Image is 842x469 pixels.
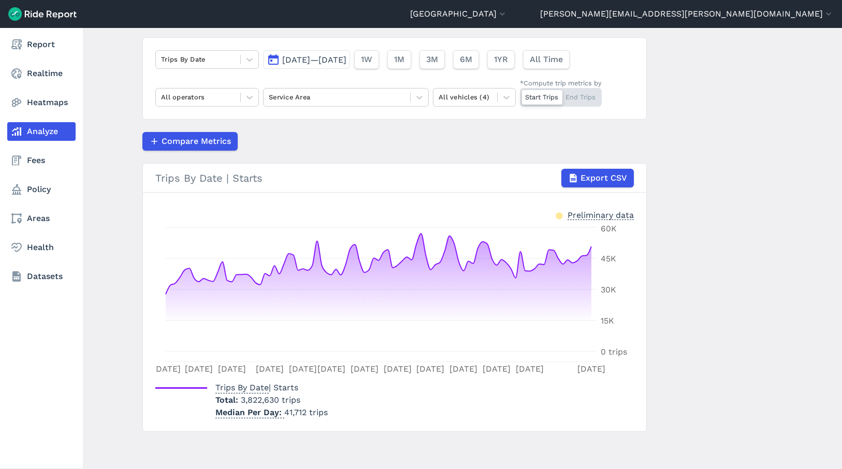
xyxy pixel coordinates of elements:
button: [GEOGRAPHIC_DATA] [410,8,507,20]
a: Analyze [7,122,76,141]
tspan: [DATE] [289,364,317,374]
div: Preliminary data [568,209,634,220]
span: 6M [460,53,472,66]
button: 6M [453,50,479,69]
a: Datasets [7,267,76,286]
tspan: [DATE] [516,364,544,374]
button: 1M [387,50,411,69]
span: Trips By Date [215,379,269,393]
span: 1M [394,53,404,66]
tspan: [DATE] [577,364,605,374]
tspan: 60K [601,224,617,233]
tspan: [DATE] [317,364,345,374]
span: 1W [361,53,372,66]
span: Compare Metrics [162,135,231,148]
tspan: [DATE] [483,364,511,374]
button: 1W [354,50,379,69]
tspan: 30K [601,285,616,295]
a: Areas [7,209,76,228]
tspan: 0 trips [601,347,627,357]
a: Health [7,238,76,257]
span: Total [215,395,241,405]
tspan: 15K [601,316,614,326]
span: All Time [530,53,563,66]
span: Median Per Day [215,404,284,418]
span: | Starts [215,383,298,392]
button: Export CSV [561,169,634,187]
tspan: [DATE] [218,364,246,374]
button: 3M [419,50,445,69]
button: Compare Metrics [142,132,238,151]
p: 41,712 trips [215,406,328,419]
button: [PERSON_NAME][EMAIL_ADDRESS][PERSON_NAME][DOMAIN_NAME] [540,8,834,20]
tspan: [DATE] [351,364,379,374]
tspan: [DATE] [416,364,444,374]
button: All Time [523,50,570,69]
tspan: [DATE] [185,364,213,374]
tspan: [DATE] [153,364,181,374]
tspan: [DATE] [256,364,284,374]
span: 3,822,630 trips [241,395,300,405]
button: 1YR [487,50,515,69]
div: *Compute trip metrics by [520,78,602,88]
tspan: [DATE] [449,364,477,374]
a: Realtime [7,64,76,83]
a: Heatmaps [7,93,76,112]
button: [DATE]—[DATE] [263,50,350,69]
a: Policy [7,180,76,199]
a: Report [7,35,76,54]
tspan: 45K [601,254,616,263]
img: Ride Report [8,7,77,21]
span: Export CSV [580,172,627,184]
div: Trips By Date | Starts [155,169,634,187]
span: 1YR [494,53,508,66]
span: [DATE]—[DATE] [282,55,346,65]
a: Fees [7,151,76,170]
span: 3M [426,53,438,66]
tspan: [DATE] [384,364,412,374]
